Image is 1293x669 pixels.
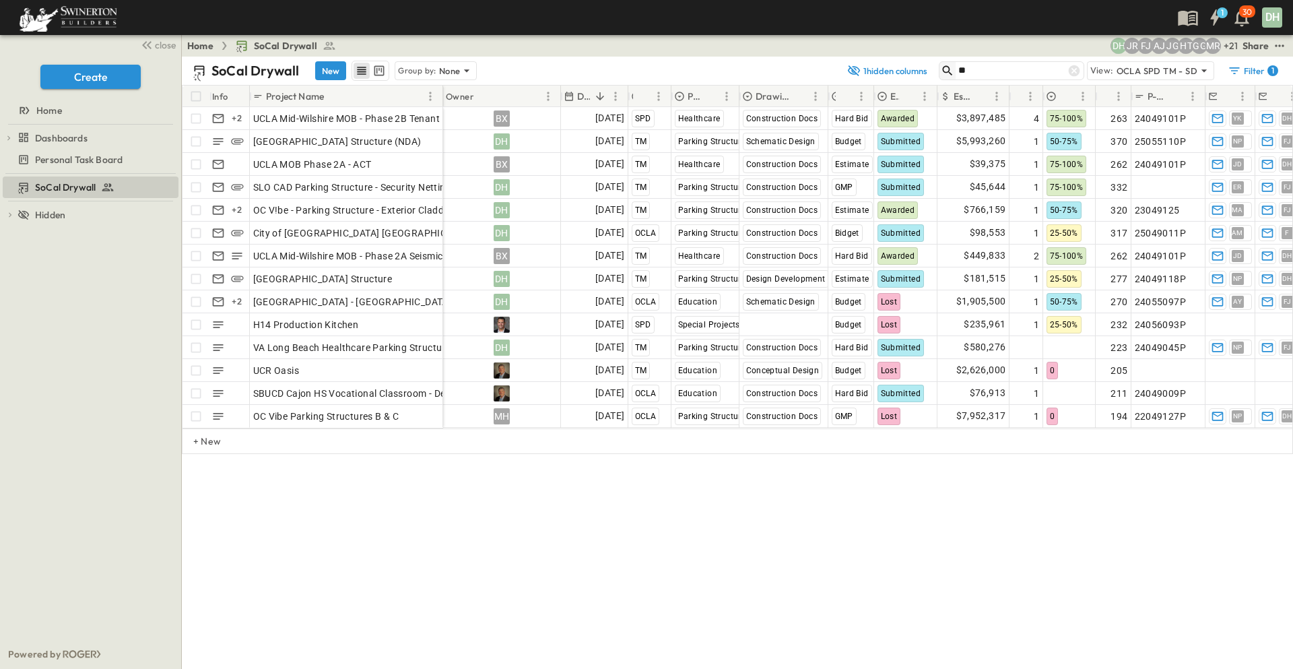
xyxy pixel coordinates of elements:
div: Info [209,86,250,107]
span: [DATE] [595,294,624,309]
button: Menu [1110,88,1127,104]
span: OC V!be - Parking Structure - Exterior Cladding [253,203,458,217]
span: NP [1233,347,1242,348]
p: Project Name [266,90,324,103]
span: Hard Bid [835,343,869,352]
span: 2 [1034,249,1039,263]
button: close [135,35,178,54]
span: Education [678,297,718,307]
span: 23049125 [1135,203,1180,217]
span: [GEOGRAPHIC_DATA] Structure (NDA) [253,135,422,148]
button: Sort [327,89,341,104]
button: DH [1261,6,1284,29]
button: 1hidden columns [839,61,936,80]
span: TM [635,274,647,284]
span: Parking Structure [678,343,746,352]
span: Construction Docs [746,205,818,215]
span: 262 [1110,249,1127,263]
p: None [439,64,461,77]
button: Sort [636,89,651,104]
span: DH [1282,118,1292,119]
span: SoCal Drywall [254,39,317,53]
div: DH [494,179,510,195]
div: BX [494,110,510,127]
div: DH [494,202,510,218]
span: [DATE] [595,202,624,218]
span: Construction Docs [746,389,818,398]
button: Sort [477,89,492,104]
span: SPD [635,320,651,329]
span: 1 [1034,181,1039,194]
span: $1,905,500 [956,294,1006,309]
span: [DATE] [595,408,624,424]
button: Menu [807,88,824,104]
a: Dashboards [18,129,176,148]
span: Healthcare [678,251,721,261]
button: 1 [1201,5,1228,30]
span: $76,913 [970,385,1006,401]
span: $39,375 [970,156,1006,172]
div: Anthony Jimenez (anthony.jimenez@swinerton.com) [1151,38,1167,54]
button: Sort [1060,89,1075,104]
span: Submitted [881,183,921,192]
div: Haaris Tahmas (haaris.tahmas@swinerton.com) [1178,38,1194,54]
span: 1 [1034,387,1039,400]
span: NP [1233,278,1242,279]
span: 270 [1110,295,1127,309]
p: View: [1090,63,1114,78]
span: Hidden [35,208,65,222]
span: Lost [881,366,898,375]
span: Bidget [835,228,859,238]
div: DH [494,340,510,356]
p: Drawing Status [756,90,790,103]
span: $45,644 [970,179,1006,195]
span: Schematic Design [746,297,816,307]
div: MH [494,408,510,424]
span: Construction Docs [746,114,818,123]
span: 1 [1034,364,1039,377]
span: TM [635,137,647,146]
div: DH [494,133,510,150]
span: [DATE] [595,340,624,355]
p: 30 [1242,7,1252,18]
span: $449,833 [964,248,1005,263]
span: Parking Structure [678,183,746,192]
button: New [315,61,346,80]
div: Owner [443,86,561,107]
button: Sort [593,89,607,104]
button: Sort [974,89,989,104]
a: Home [3,101,176,120]
div: Personal Task Boardtest [3,149,178,170]
span: UCLA Mid-Wilshire MOB - Phase 2A Seismic Improvements 100% CD Budget [253,249,585,263]
p: Estimate Amount [954,90,971,103]
span: 24055097P [1135,295,1187,309]
span: Awarded [881,205,915,215]
span: 263 [1110,112,1127,125]
div: DH [494,294,510,310]
nav: breadcrumbs [187,39,344,53]
span: 25-50% [1050,228,1078,238]
span: 0 [1050,366,1055,375]
span: 194 [1110,410,1127,423]
span: $181,515 [964,271,1005,286]
span: 50-75% [1050,137,1078,146]
button: Create [40,65,141,89]
button: Menu [853,88,869,104]
span: Hard Bid [835,114,869,123]
span: [DATE] [595,385,624,401]
span: DH [1282,278,1292,279]
span: 25049011P [1135,226,1187,240]
button: test [1271,38,1288,54]
span: Home [36,104,62,117]
span: Estimate [835,274,869,284]
span: Construction Docs [746,160,818,169]
span: SoCal Drywall [35,181,96,194]
button: Sort [1220,89,1234,104]
img: 6c363589ada0b36f064d841b69d3a419a338230e66bb0a533688fa5cc3e9e735.png [16,3,120,32]
span: 1 [1034,158,1039,171]
span: Dashboards [35,131,88,145]
span: $766,159 [964,202,1005,218]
